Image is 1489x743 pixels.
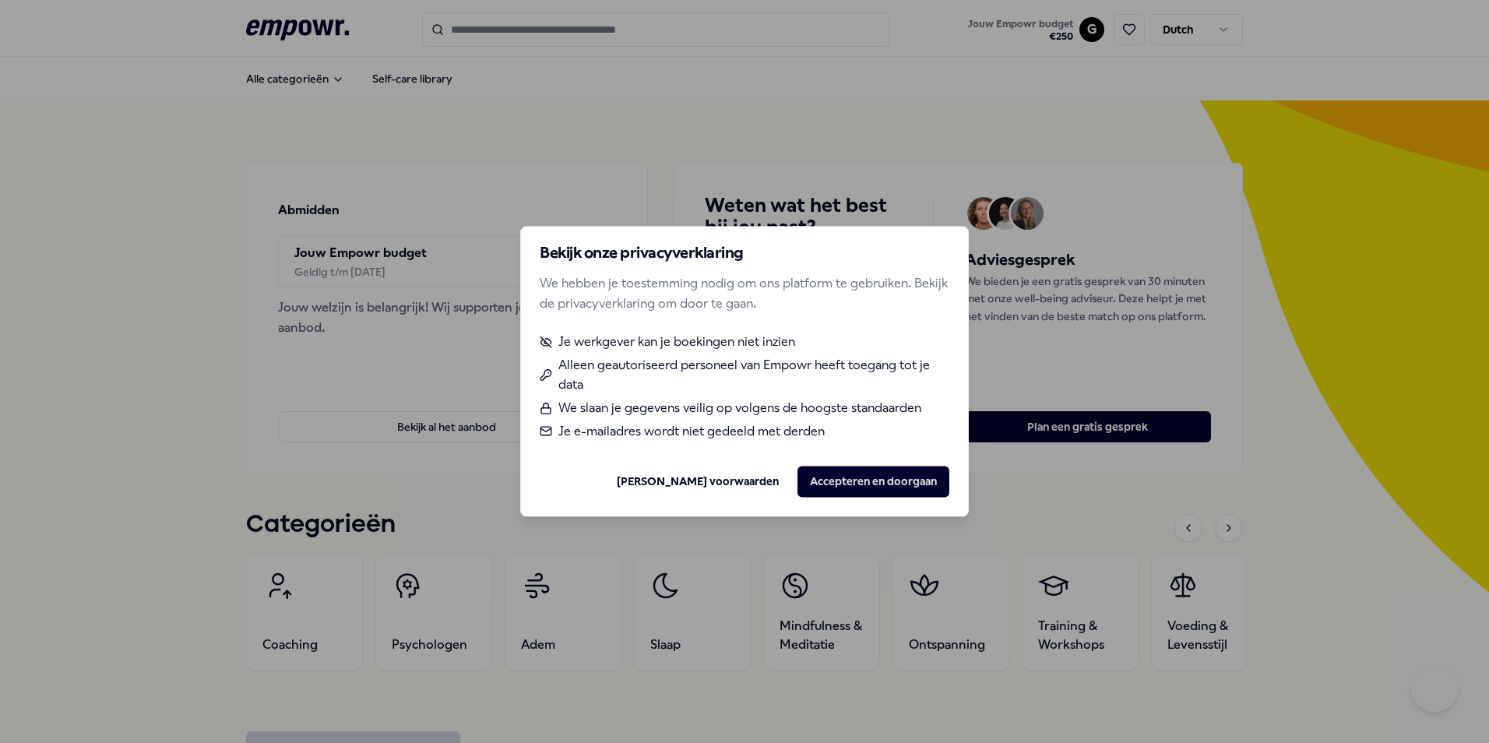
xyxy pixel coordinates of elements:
button: Accepteren en doorgaan [797,467,949,498]
li: Alleen geautoriseerd personeel van Empowr heeft toegang tot je data [540,355,949,395]
li: Je werkgever kan je boekingen niet inzien [540,333,949,353]
p: We hebben je toestemming nodig om ons platform te gebruiken. Bekijk de privacyverklaring om door ... [540,273,949,313]
button: [PERSON_NAME] voorwaarden [604,467,791,498]
a: [PERSON_NAME] voorwaarden [617,473,779,490]
li: Je e-mailadres wordt niet gedeeld met derden [540,421,949,442]
li: We slaan je gegevens veilig op volgens de hoogste standaarden [540,398,949,418]
h2: Bekijk onze privacyverklaring [540,245,949,261]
